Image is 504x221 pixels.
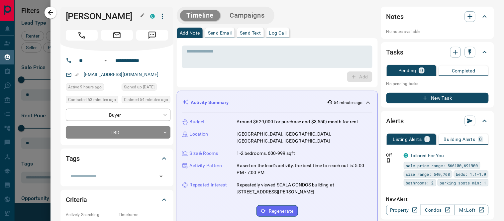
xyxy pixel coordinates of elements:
[66,30,98,41] span: Call
[386,113,489,129] div: Alerts
[406,171,450,177] span: size range: 540,768
[136,30,168,41] span: Message
[386,205,421,215] a: Property
[182,96,372,109] div: Activity Summary54 minutes ago
[269,31,287,35] p: Log Call
[420,205,454,215] a: Condos
[74,72,79,77] svg: Email Verified
[66,126,170,139] div: TBD
[84,72,159,77] a: [EMAIL_ADDRESS][DOMAIN_NAME]
[180,31,200,35] p: Add Note
[444,137,475,142] p: Building Alerts
[406,162,478,169] span: sale price range: 566100,691900
[66,11,140,22] h1: [PERSON_NAME]
[404,153,408,158] div: condos.ca
[66,151,168,166] div: Tags
[122,83,170,93] div: Thu Dec 09 2021
[102,56,110,64] button: Open
[240,31,261,35] p: Send Text
[452,68,475,73] p: Completed
[386,9,489,25] div: Notes
[190,131,208,138] p: Location
[66,83,118,93] div: Mon Oct 13 2025
[68,84,102,90] span: Active 9 hours ago
[66,109,170,121] div: Buyer
[386,152,400,158] p: Off
[334,100,363,106] p: 54 minutes ago
[180,10,221,21] button: Timeline
[420,68,423,73] p: 0
[386,196,489,203] p: New Alert:
[386,29,489,35] p: No notes available
[398,68,416,73] p: Pending
[66,212,115,218] p: Actively Searching:
[66,194,87,205] h2: Criteria
[386,116,404,126] h2: Alerts
[191,99,229,106] p: Activity Summary
[256,205,298,217] button: Regenerate
[237,150,295,157] p: 1-2 bedrooms, 600-999 sqft
[190,150,218,157] p: Size & Rooms
[440,179,486,186] span: parking spots min: 1
[66,153,80,164] h2: Tags
[237,181,372,195] p: Repeatedly viewed SCALA CONDOS building at [STREET_ADDRESS][PERSON_NAME]
[454,205,489,215] a: Mr.Loft
[223,10,271,21] button: Campaigns
[190,181,227,188] p: Repeated Interest
[101,30,133,41] span: Email
[386,11,404,22] h2: Notes
[68,96,116,103] span: Contacted 53 minutes ago
[386,93,489,103] button: New Task
[66,192,168,208] div: Criteria
[386,44,489,60] div: Tasks
[410,153,444,158] a: Tailored For You
[426,137,429,142] p: 1
[456,171,486,177] span: beds: 1.1-1.9
[406,179,434,186] span: bathrooms: 2
[386,158,391,163] svg: Push Notification Only
[386,47,403,57] h2: Tasks
[124,84,154,90] span: Signed up [DATE]
[479,137,482,142] p: 0
[124,96,168,103] span: Claimed 54 minutes ago
[150,14,155,19] div: condos.ca
[237,162,372,176] p: Based on the lead's activity, the best time to reach out is: 5:00 PM - 7:00 PM
[237,131,372,145] p: [GEOGRAPHIC_DATA], [GEOGRAPHIC_DATA], [GEOGRAPHIC_DATA], [GEOGRAPHIC_DATA]
[119,212,168,218] p: Timeframe:
[122,96,170,105] div: Tue Oct 14 2025
[156,172,166,181] button: Open
[190,118,205,125] p: Budget
[386,79,489,89] p: No pending tasks
[190,162,222,169] p: Activity Pattern
[66,96,118,105] div: Tue Oct 14 2025
[237,118,358,125] p: Around $629,000 for purchase and $3,550/month for rent
[393,137,422,142] p: Listing Alerts
[208,31,232,35] p: Send Email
